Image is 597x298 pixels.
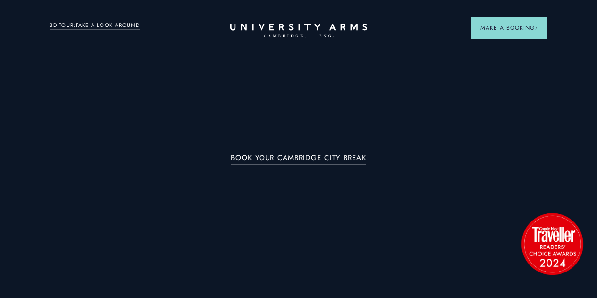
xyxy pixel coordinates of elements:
a: 3D TOUR:TAKE A LOOK AROUND [50,21,140,30]
a: Home [230,24,367,38]
img: image-2524eff8f0c5d55edbf694693304c4387916dea5-1501x1501-png [517,208,588,279]
img: Arrow icon [535,26,538,30]
a: BOOK YOUR CAMBRIDGE CITY BREAK [231,154,366,165]
span: Make a Booking [480,24,538,32]
button: Make a BookingArrow icon [471,17,547,39]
